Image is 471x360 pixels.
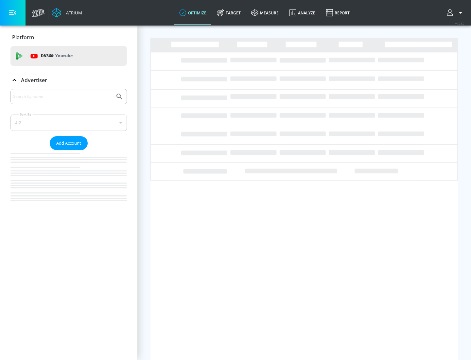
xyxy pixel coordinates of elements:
a: Analyze [284,1,321,25]
nav: list of Advertiser [10,150,127,214]
label: Sort By [19,112,33,117]
div: Platform [10,28,127,46]
a: Report [321,1,355,25]
div: DV360: Youtube [10,46,127,66]
p: Advertiser [21,77,47,84]
p: Youtube [55,52,73,59]
span: v 4.28.0 [455,22,464,25]
div: Advertiser [10,89,127,214]
p: Platform [12,34,34,41]
span: Add Account [56,139,81,147]
input: Search by name [13,92,112,101]
a: Target [212,1,246,25]
p: DV360: [41,52,73,60]
a: measure [246,1,284,25]
a: optimize [174,1,212,25]
div: Atrium [63,10,82,16]
a: Atrium [52,8,82,18]
div: Advertiser [10,71,127,89]
div: A-Z [10,115,127,131]
button: Add Account [50,136,88,150]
